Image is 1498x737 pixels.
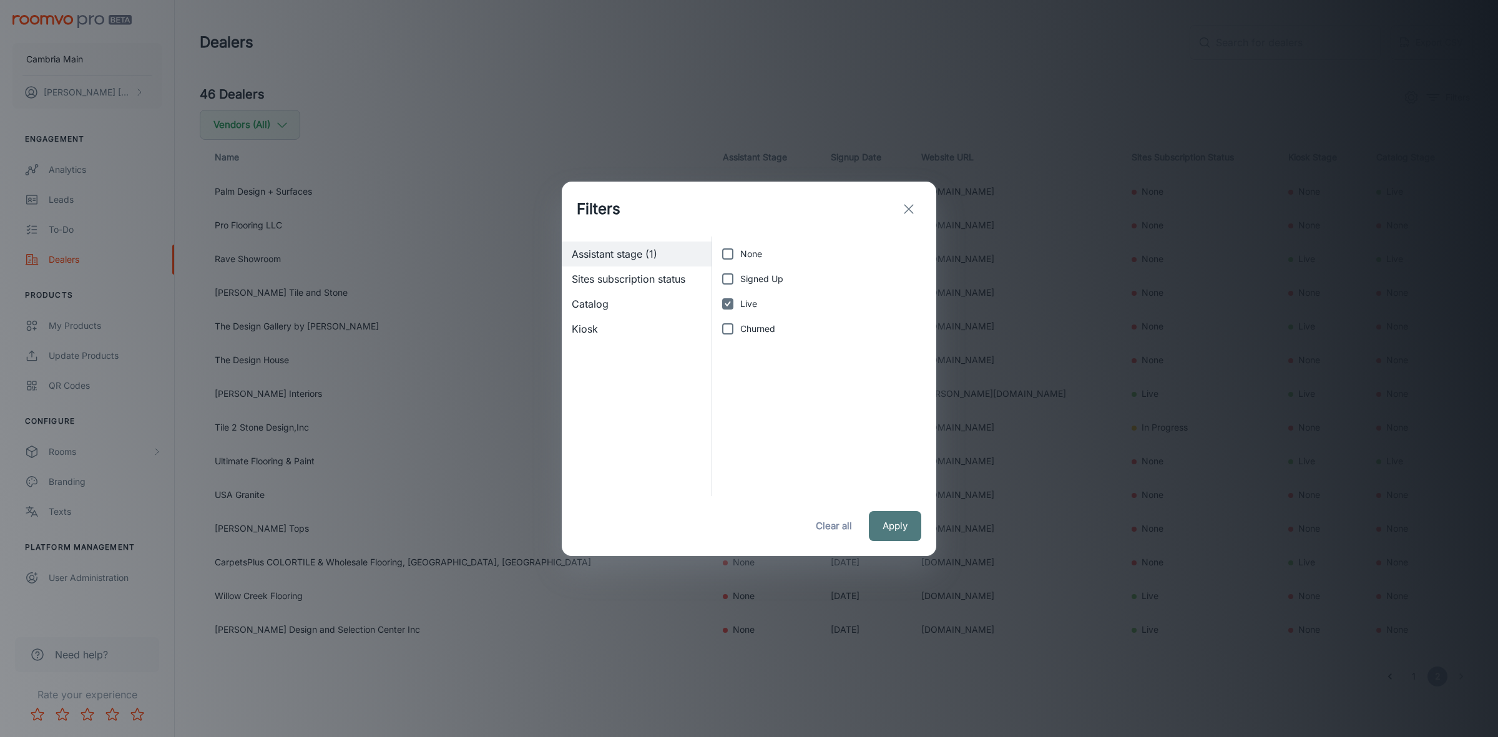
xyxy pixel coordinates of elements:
[740,297,757,311] span: Live
[572,296,702,311] span: Catalog
[572,271,702,286] span: Sites subscription status
[869,511,921,541] button: Apply
[572,246,702,261] span: Assistant stage (1)
[740,272,783,286] span: Signed Up
[577,198,620,220] h1: Filters
[562,291,712,316] div: Catalog
[809,511,859,541] button: Clear all
[740,322,775,336] span: Churned
[562,242,712,266] div: Assistant stage (1)
[562,316,712,341] div: Kiosk
[896,197,921,222] button: exit
[572,321,702,336] span: Kiosk
[740,247,762,261] span: None
[562,266,712,291] div: Sites subscription status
